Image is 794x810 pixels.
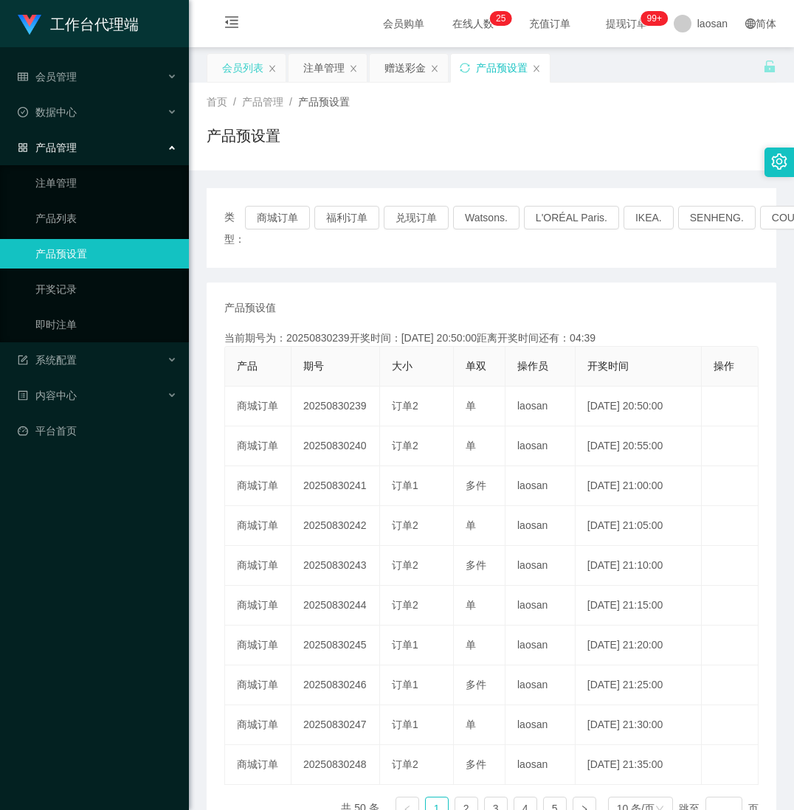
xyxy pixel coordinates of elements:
i: 图标: global [745,18,756,29]
span: 订单2 [392,599,418,611]
span: 产品管理 [18,142,77,153]
td: 20250830242 [291,506,380,546]
span: 类型： [224,206,245,250]
span: 订单1 [392,679,418,690]
td: 20250830244 [291,586,380,626]
button: Watsons. [453,206,519,229]
span: 订单1 [392,480,418,491]
td: laosan [505,466,576,506]
span: 在线人数 [445,18,501,29]
span: 订单1 [392,639,418,651]
td: laosan [505,546,576,586]
td: 20250830241 [291,466,380,506]
td: 商城订单 [225,586,291,626]
td: 商城订单 [225,426,291,466]
span: 单 [466,519,476,531]
td: laosan [505,626,576,665]
div: 产品预设置 [476,54,528,82]
span: 订单2 [392,519,418,531]
span: 多件 [466,559,486,571]
button: 福利订单 [314,206,379,229]
span: 提现订单 [598,18,655,29]
a: 即时注单 [35,310,177,339]
span: 产品预设值 [224,300,276,316]
span: 产品 [237,360,258,372]
td: [DATE] 21:25:00 [576,665,702,705]
sup: 1035 [641,11,668,26]
td: 商城订单 [225,466,291,506]
span: 多件 [466,679,486,690]
a: 工作台代理端 [18,18,139,30]
td: 20250830240 [291,426,380,466]
i: 图标: close [532,64,541,73]
td: laosan [505,506,576,546]
td: 商城订单 [225,546,291,586]
span: / [289,96,292,108]
i: 图标: close [430,64,439,73]
a: 产品预设置 [35,239,177,269]
span: 首页 [207,96,227,108]
i: 图标: appstore-o [18,142,28,153]
span: 单 [466,400,476,412]
td: 商城订单 [225,626,291,665]
td: [DATE] 20:50:00 [576,387,702,426]
span: 充值订单 [522,18,578,29]
td: [DATE] 21:00:00 [576,466,702,506]
span: 单 [466,599,476,611]
td: [DATE] 21:20:00 [576,626,702,665]
img: logo.9652507e.png [18,15,41,35]
span: 订单2 [392,559,418,571]
td: 20250830245 [291,626,380,665]
span: 订单2 [392,758,418,770]
span: 操作 [714,360,734,372]
a: 开奖记录 [35,274,177,304]
span: 开奖时间 [587,360,629,372]
span: 内容中心 [18,390,77,401]
span: 产品管理 [242,96,283,108]
i: 图标: check-circle-o [18,107,28,117]
td: [DATE] 21:15:00 [576,586,702,626]
span: 订单2 [392,400,418,412]
td: 商城订单 [225,745,291,785]
td: 20250830247 [291,705,380,745]
td: 20250830246 [291,665,380,705]
h1: 工作台代理端 [50,1,139,48]
button: 商城订单 [245,206,310,229]
i: 图标: unlock [763,60,776,73]
p: 5 [501,11,506,26]
td: 20250830248 [291,745,380,785]
span: 单 [466,440,476,451]
td: 商城订单 [225,665,291,705]
i: 图标: setting [771,153,787,170]
div: 当前期号为：20250830239开奖时间：[DATE] 20:50:00距离开奖时间还有：04:39 [224,330,759,346]
i: 图标: table [18,72,28,82]
a: 产品列表 [35,204,177,233]
i: 图标: profile [18,390,28,401]
span: / [233,96,236,108]
span: 期号 [303,360,324,372]
td: laosan [505,426,576,466]
td: laosan [505,387,576,426]
button: IKEA. [624,206,674,229]
h1: 产品预设置 [207,125,280,147]
span: 多件 [466,758,486,770]
div: 赠送彩金 [384,54,426,82]
p: 2 [496,11,501,26]
span: 系统配置 [18,354,77,366]
button: L'ORÉAL Paris. [524,206,619,229]
span: 订单2 [392,440,418,451]
td: laosan [505,705,576,745]
span: 大小 [392,360,412,372]
td: 商城订单 [225,387,291,426]
i: 图标: close [349,64,358,73]
button: 兑现订单 [384,206,449,229]
i: 图标: sync [460,63,470,73]
span: 会员管理 [18,71,77,83]
i: 图标: form [18,355,28,365]
td: 20250830243 [291,546,380,586]
div: 注单管理 [303,54,345,82]
td: laosan [505,586,576,626]
span: 单 [466,719,476,730]
a: 注单管理 [35,168,177,198]
span: 数据中心 [18,106,77,118]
